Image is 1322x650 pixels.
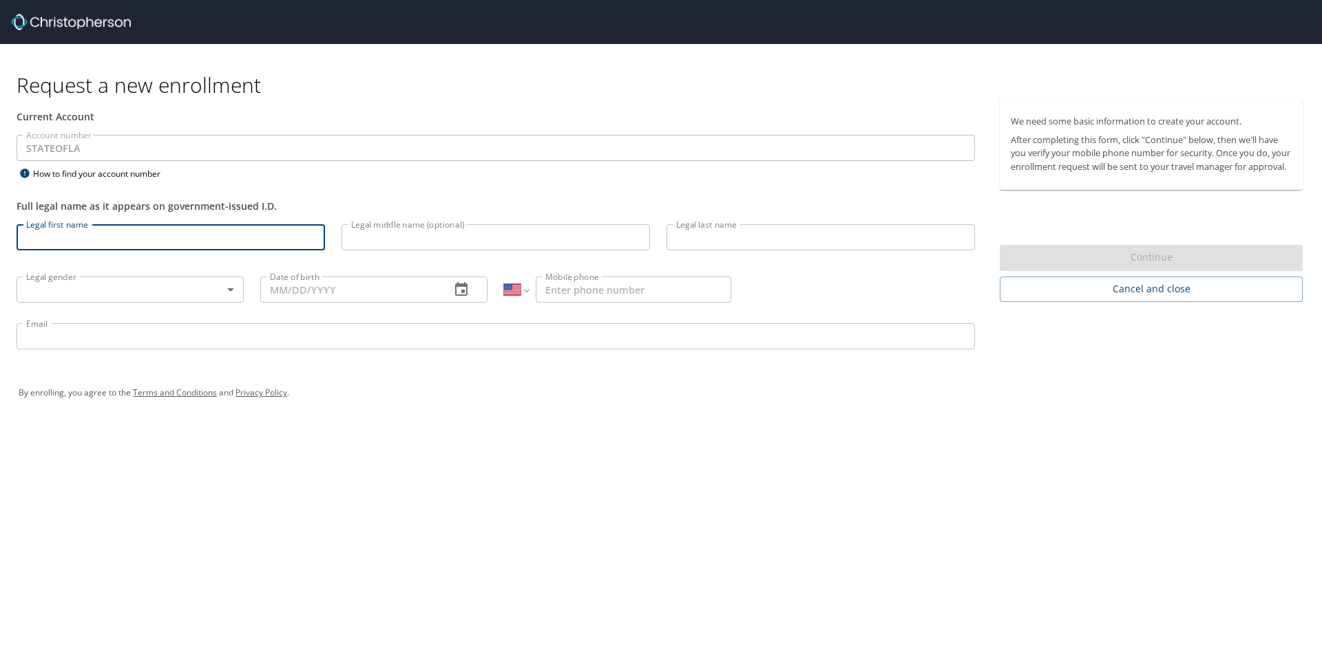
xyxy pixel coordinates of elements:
[1000,277,1303,302] button: Cancel and close
[1011,133,1292,173] p: After completing this form, click "Continue" below, then we'll have you verify your mobile phone ...
[17,199,975,213] div: Full legal name as it appears on government-issued I.D.
[133,387,217,398] a: Terms and Conditions
[17,165,189,182] div: How to find your account number
[19,376,1303,410] div: By enrolling, you agree to the and .
[1011,115,1292,128] p: We need some basic information to create your account.
[17,72,1314,98] h1: Request a new enrollment
[536,277,731,303] input: Enter phone number
[11,14,131,30] img: cbt logo
[17,109,975,124] div: Current Account
[1011,281,1292,298] span: Cancel and close
[235,387,287,398] a: Privacy Policy
[17,277,244,303] div: ​
[260,277,439,303] input: MM/DD/YYYY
